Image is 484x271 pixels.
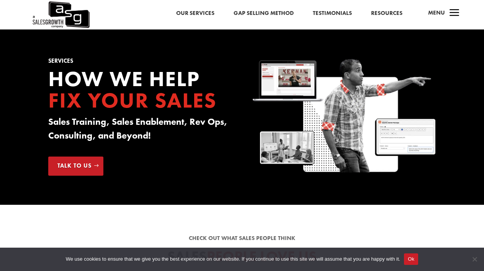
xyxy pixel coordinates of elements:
a: Gap Selling Method [234,8,294,18]
span: We use cookies to ensure that we give you the best experience on our website. If you continue to ... [66,255,400,263]
img: Sales Growth Keenan [253,58,436,174]
span: a [447,6,462,21]
span: No [471,255,478,263]
h2: How we Help [48,68,231,115]
h1: Services [48,58,231,68]
span: Fix your Sales [48,87,217,114]
h3: Sales Training, Sales Enablement, Rev Ops, Consulting, and Beyond! [48,115,231,146]
p: Check out what sales people think [48,234,435,243]
span: People Love Us [207,247,317,265]
button: Ok [404,253,418,265]
a: Testimonials [313,8,352,18]
span: Menu [428,9,445,16]
a: Resources [371,8,402,18]
a: Talk to Us [48,157,103,176]
a: Our Services [176,8,214,18]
